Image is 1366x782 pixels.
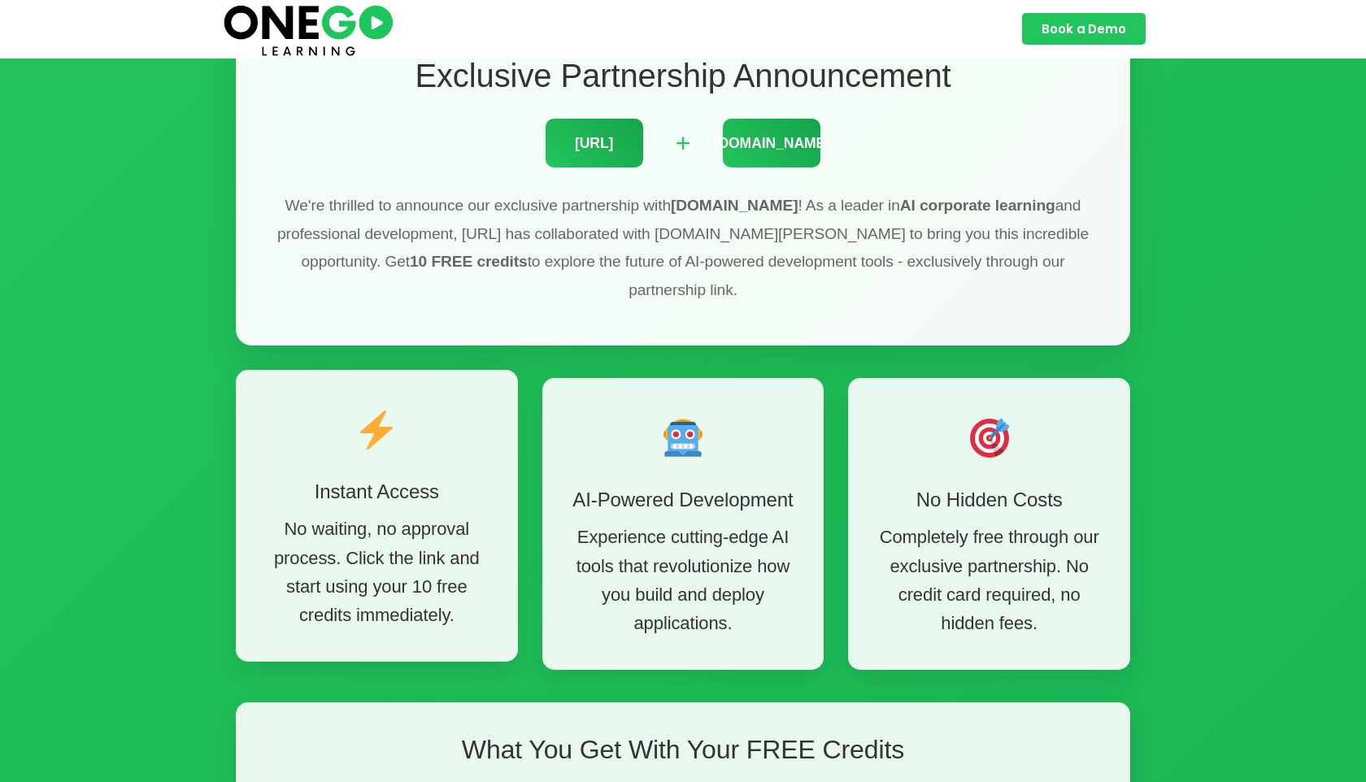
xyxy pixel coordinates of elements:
strong: 10 FREE credits [410,253,528,270]
p: Completely free through our exclusive partnership. No credit card required, no hidden fees. [872,523,1106,637]
p: No waiting, no approval process. Click the link and start using your 10 free credits immediately. [260,515,494,629]
img: 🎯 [970,419,1009,458]
h2: What You Get With Your FREE Credits [268,735,1098,764]
h3: Instant Access [260,480,494,502]
strong: AI corporate learning [900,197,1055,214]
p: Experience cutting-edge AI tools that revolutionize how you build and deploy applications. [567,523,800,637]
div: [URL] [546,119,643,167]
span: Book a Demo [1042,23,1126,35]
h3: AI-Powered Development [567,489,800,510]
a: Book a Demo [1022,13,1146,45]
p: We're thrilled to announce our exclusive partnership with ! As a leader in and professional devel... [268,192,1098,304]
div: + [676,123,691,164]
h3: No Hidden Costs [872,489,1106,510]
div: [DOMAIN_NAME] [723,119,820,167]
img: ⚡ [357,411,396,450]
strong: [DOMAIN_NAME] [671,197,798,214]
h2: Exclusive Partnership Announcement [268,58,1098,94]
img: 🤖 [663,419,703,458]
